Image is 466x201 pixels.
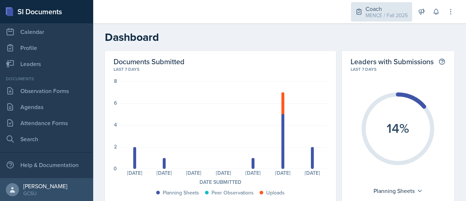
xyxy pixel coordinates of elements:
[3,57,90,71] a: Leaders
[114,166,117,171] div: 0
[120,170,149,175] div: [DATE]
[351,57,434,66] h2: Leaders with Submissions
[212,189,254,197] div: Peer Observations
[114,178,327,186] div: Date Submitted
[3,158,90,172] div: Help & Documentation
[266,189,285,197] div: Uploads
[3,132,90,146] a: Search
[114,78,117,84] div: 8
[114,144,117,149] div: 2
[351,66,446,73] div: Last 7 days
[3,116,90,130] a: Attendance Forms
[3,84,90,98] a: Observation Forms
[297,170,327,175] div: [DATE]
[114,122,117,127] div: 4
[23,190,67,197] div: GCSU
[23,182,67,190] div: [PERSON_NAME]
[114,100,117,105] div: 6
[149,170,179,175] div: [DATE]
[209,170,238,175] div: [DATE]
[370,185,426,197] div: Planning Sheets
[3,24,90,39] a: Calendar
[387,119,409,138] text: 14%
[3,100,90,114] a: Agendas
[238,170,268,175] div: [DATE]
[3,40,90,55] a: Profile
[105,31,454,44] h2: Dashboard
[366,12,408,19] div: MENCE / Fall 2025
[3,76,90,82] div: Documents
[163,189,199,197] div: Planning Sheets
[179,170,209,175] div: [DATE]
[114,66,327,73] div: Last 7 days
[114,57,327,66] h2: Documents Submitted
[366,4,408,13] div: Coach
[268,170,297,175] div: [DATE]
